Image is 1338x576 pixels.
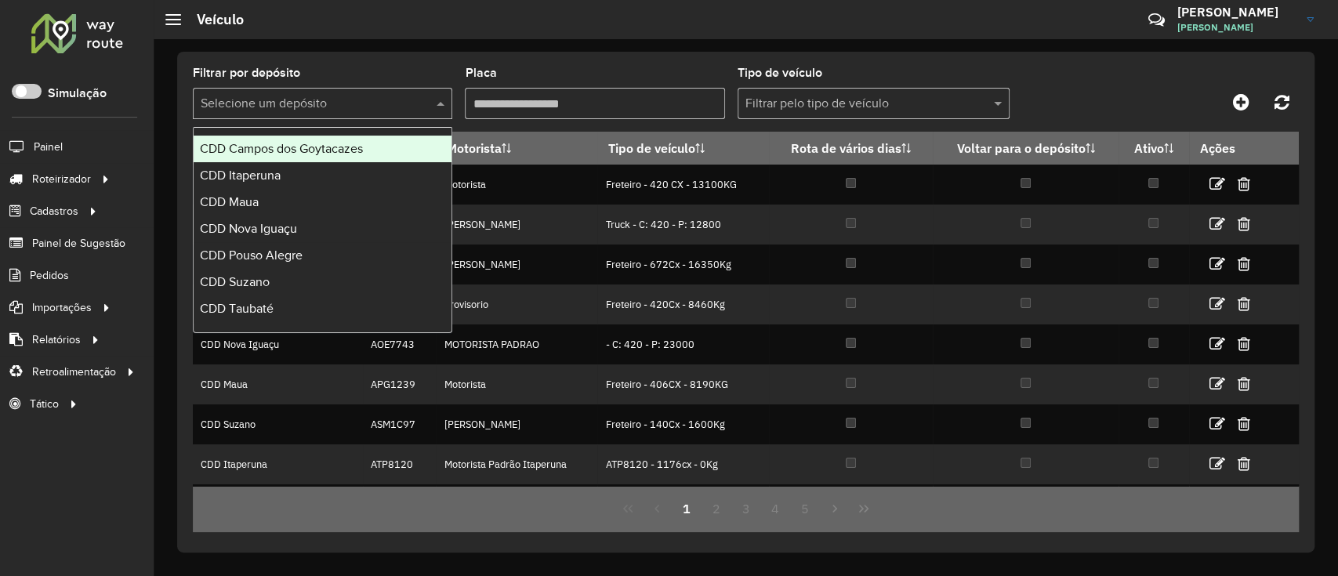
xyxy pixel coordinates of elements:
td: APG1239 [363,364,436,404]
th: Motorista [436,132,597,165]
td: Freteiro - 140Cx - 1600Kg [597,404,769,444]
label: Simulação [48,84,107,103]
a: Contato Rápido [1140,3,1173,37]
span: CDD Maua [200,195,259,208]
th: Ativo [1119,132,1189,165]
td: Freteiro - 406CX - 8190KG [597,364,769,404]
a: Editar [1209,453,1225,474]
a: Excluir [1238,213,1250,234]
span: CDD Taubaté [200,302,274,315]
button: 5 [790,494,820,523]
td: CDD Nova Iguaçu [193,324,363,364]
td: Freteiro - 672Cx - 16350Kg [597,245,769,284]
span: CDD Itaperuna [200,168,281,182]
label: Filtrar por depósito [193,63,300,82]
th: Tipo de veículo [597,132,769,165]
a: Excluir [1238,333,1250,354]
td: [PERSON_NAME] [436,205,597,245]
button: 3 [731,494,761,523]
button: 2 [702,494,731,523]
span: Painel de Sugestão [32,235,125,252]
th: Rota de vários dias [769,132,934,165]
td: [PERSON_NAME] [436,245,597,284]
td: Freteiro - 70Cx - 620Kg [597,484,769,524]
span: Roteirizador [32,171,91,187]
td: CDD Maua [193,364,363,404]
td: ATP8120 [363,444,436,484]
td: - C: 420 - P: 23000 [597,324,769,364]
td: CDD Suzano [193,404,363,444]
td: Motorista [436,364,597,404]
a: Excluir [1238,373,1250,394]
button: 4 [760,494,790,523]
a: Excluir [1238,293,1250,314]
label: Placa [465,63,496,82]
a: Editar [1209,293,1225,314]
span: CDD Campos dos Goytacazes [200,142,363,155]
span: [PERSON_NAME] [1177,20,1295,34]
td: MOTORISTA PADRAO [436,324,597,364]
td: Motorista Padrão Itaperuna [436,444,597,484]
td: CDD Itaperuna [193,444,363,484]
a: Excluir [1238,253,1250,274]
span: CDD Nova Iguaçu [200,222,297,235]
span: Importações [32,299,92,316]
ng-dropdown-panel: Options list [193,127,452,333]
td: ASM1C97 [363,404,436,444]
span: Painel [34,139,63,155]
a: Excluir [1238,453,1250,474]
span: Cadastros [30,203,78,219]
a: Editar [1209,333,1225,354]
span: CDD Suzano [200,275,270,288]
span: Pedidos [30,267,69,284]
a: Editar [1209,213,1225,234]
td: [PERSON_NAME] [436,404,597,444]
a: Excluir [1238,173,1250,194]
a: Editar [1209,253,1225,274]
td: Freteiro - 420Cx - 8460Kg [597,284,769,324]
h2: Veículo [181,11,244,28]
td: Freteiro - 420 CX - 13100KG [597,165,769,205]
td: Motorista [436,165,597,205]
span: Retroalimentação [32,364,116,380]
button: Last Page [849,494,879,523]
button: Next Page [820,494,850,523]
a: Excluir [1238,413,1250,434]
td: Truck - C: 420 - P: 12800 [597,205,769,245]
th: Voltar para o depósito [933,132,1118,165]
a: Editar [1209,413,1225,434]
h3: [PERSON_NAME] [1177,5,1295,20]
span: Relatórios [32,331,81,348]
span: Tático [30,396,59,412]
a: Editar [1209,173,1225,194]
td: CDD Suzano [193,484,363,524]
span: CDD Pouso Alegre [200,248,303,262]
td: [PERSON_NAME] [436,484,597,524]
label: Tipo de veículo [738,63,822,82]
td: AOE7743 [363,324,436,364]
th: Ações [1189,132,1283,165]
td: ATU6C73 [363,484,436,524]
a: Editar [1209,373,1225,394]
td: provisorio [436,284,597,324]
td: ATP8120 - 1176cx - 0Kg [597,444,769,484]
button: 1 [672,494,702,523]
